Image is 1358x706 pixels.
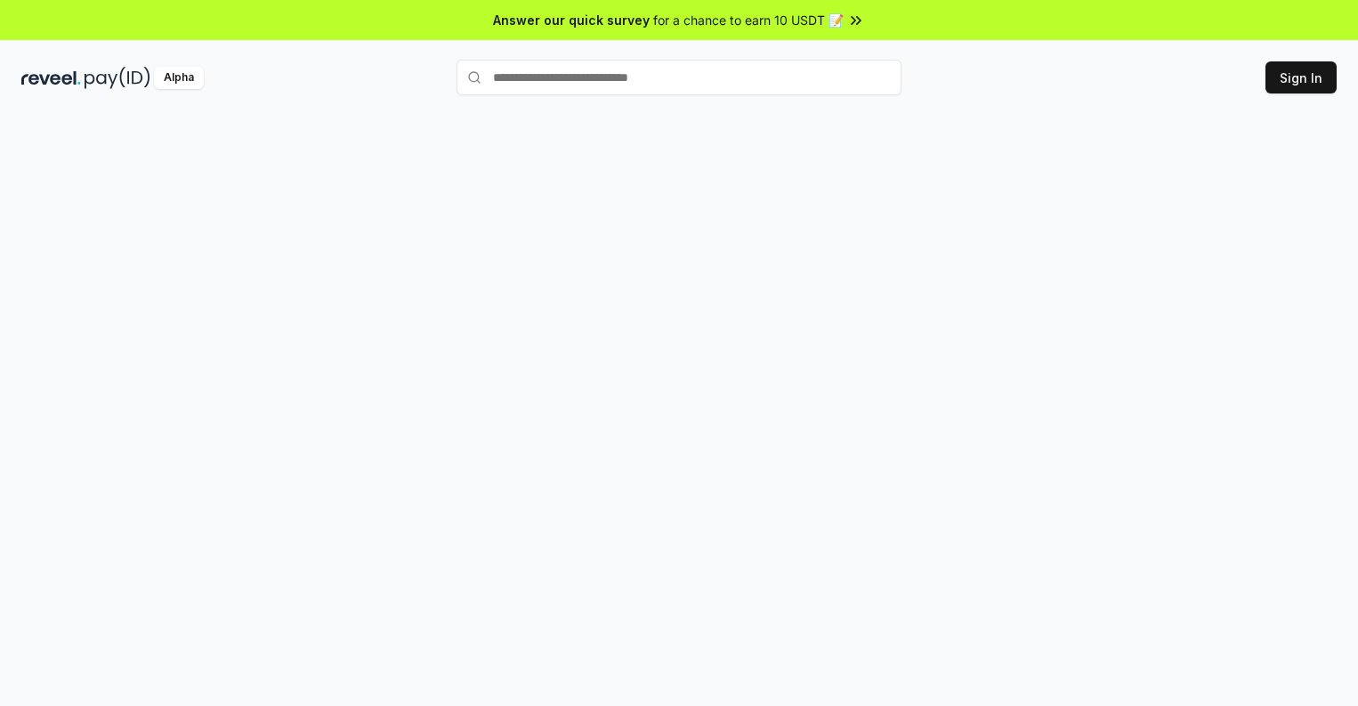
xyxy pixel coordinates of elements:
[653,11,844,29] span: for a chance to earn 10 USDT 📝
[1265,61,1337,93] button: Sign In
[85,67,150,89] img: pay_id
[21,67,81,89] img: reveel_dark
[154,67,204,89] div: Alpha
[493,11,650,29] span: Answer our quick survey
